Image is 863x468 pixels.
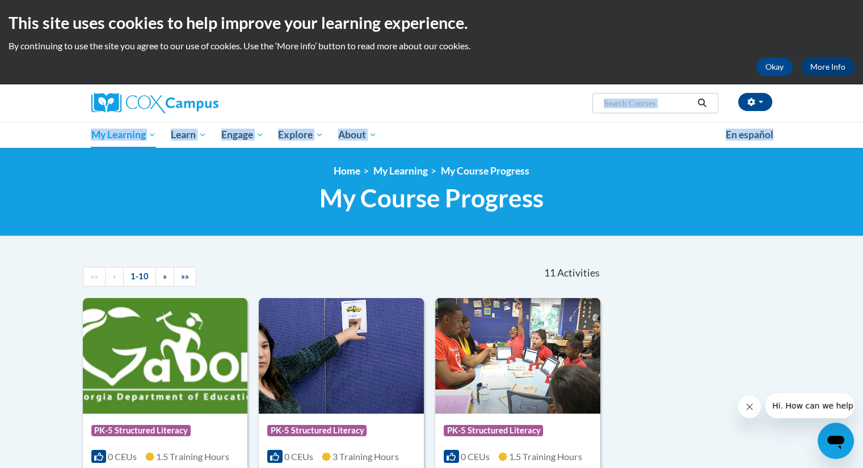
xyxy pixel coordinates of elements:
[331,122,384,148] a: About
[373,165,428,177] a: My Learning
[544,267,555,279] span: 11
[557,267,600,279] span: Activities
[801,58,854,76] a: More Info
[91,93,218,113] img: Cox Campus
[155,267,174,287] a: Next
[765,393,854,418] iframe: Message from company
[123,267,156,287] a: 1-10
[726,129,773,141] span: En español
[693,96,710,110] button: Search
[156,451,229,462] span: 1.5 Training Hours
[332,451,399,462] span: 3 Training Hours
[105,267,124,287] a: Previous
[738,395,761,418] iframe: Close message
[435,298,600,414] img: Course Logo
[444,425,543,436] span: PK-5 Structured Literacy
[319,183,544,213] span: My Course Progress
[83,298,248,414] img: Course Logo
[461,451,490,462] span: 0 CEUs
[91,425,191,436] span: PK-5 Structured Literacy
[267,425,367,436] span: PK-5 Structured Literacy
[259,298,424,414] img: Course Logo
[74,122,789,148] div: Main menu
[174,267,196,287] a: End
[91,93,307,113] a: Cox Campus
[278,128,323,142] span: Explore
[756,58,793,76] button: Okay
[338,128,377,142] span: About
[163,122,214,148] a: Learn
[7,8,92,17] span: Hi. How can we help?
[90,271,98,281] span: ««
[738,93,772,111] button: Account Settings
[181,271,189,281] span: »»
[108,451,137,462] span: 0 CEUs
[112,271,116,281] span: «
[83,267,106,287] a: Begining
[163,271,167,281] span: »
[509,451,582,462] span: 1.5 Training Hours
[9,40,854,52] p: By continuing to use the site you agree to our use of cookies. Use the ‘More info’ button to read...
[84,122,164,148] a: My Learning
[271,122,331,148] a: Explore
[171,128,207,142] span: Learn
[214,122,271,148] a: Engage
[221,128,264,142] span: Engage
[441,165,529,177] a: My Course Progress
[334,165,360,177] a: Home
[91,128,156,142] span: My Learning
[284,451,313,462] span: 0 CEUs
[818,423,854,459] iframe: Button to launch messaging window
[9,11,854,34] h2: This site uses cookies to help improve your learning experience.
[603,96,693,110] input: Search Courses
[718,123,781,147] a: En español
